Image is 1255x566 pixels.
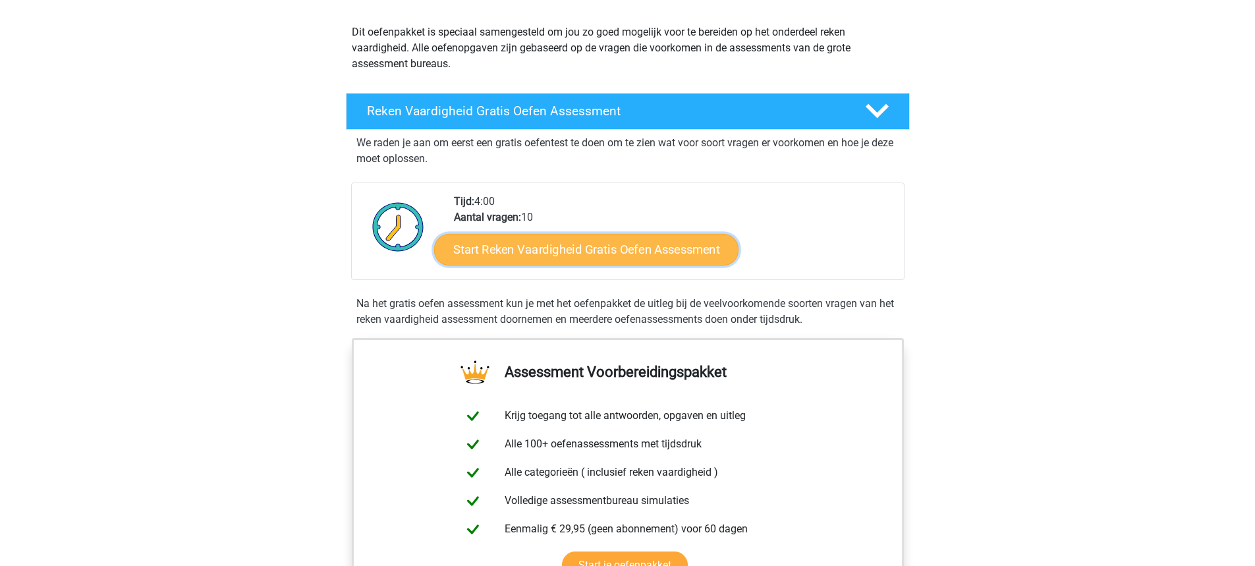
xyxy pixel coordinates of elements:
[341,93,915,130] a: Reken Vaardigheid Gratis Oefen Assessment
[444,194,903,279] div: 4:00 10
[351,296,905,327] div: Na het gratis oefen assessment kun je met het oefenpakket de uitleg bij de veelvoorkomende soorte...
[352,24,904,72] p: Dit oefenpakket is speciaal samengesteld om jou zo goed mogelijk voor te bereiden op het onderdee...
[367,103,844,119] h4: Reken Vaardigheid Gratis Oefen Assessment
[365,194,432,260] img: Klok
[356,135,899,167] p: We raden je aan om eerst een gratis oefentest te doen om te zien wat voor soort vragen er voorkom...
[434,233,739,265] a: Start Reken Vaardigheid Gratis Oefen Assessment
[454,211,521,223] b: Aantal vragen:
[454,195,474,208] b: Tijd:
